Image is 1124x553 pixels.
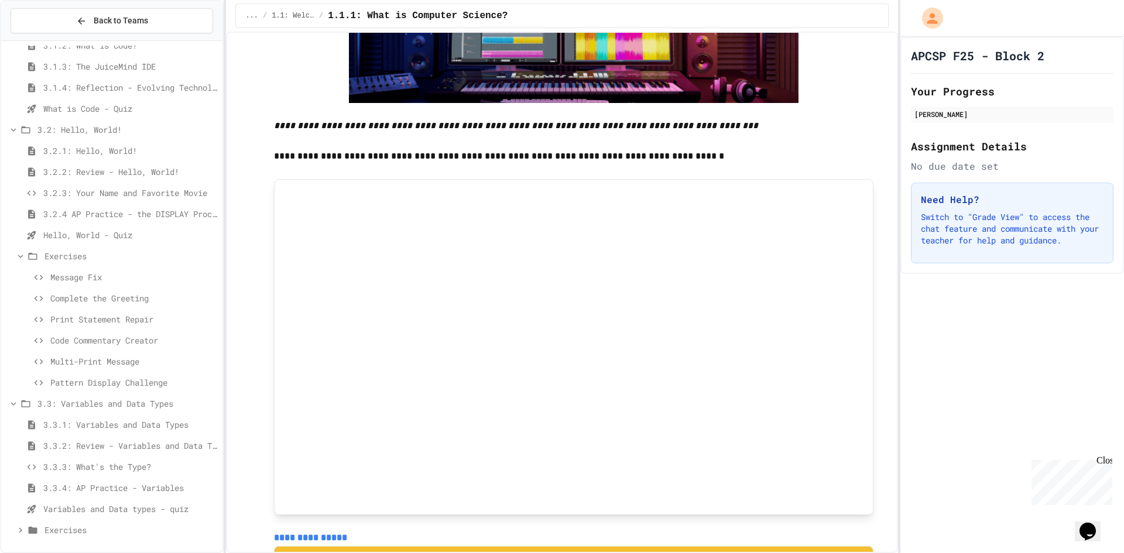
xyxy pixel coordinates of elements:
span: What is Code - Quiz [43,102,218,115]
span: 1.1: Welcome to Computer Science [272,11,314,20]
h2: Your Progress [911,83,1113,99]
span: 3.3.3: What's the Type? [43,461,218,473]
span: 3.2.4 AP Practice - the DISPLAY Procedure [43,208,218,220]
h2: Assignment Details [911,138,1113,154]
div: Chat with us now!Close [5,5,81,74]
span: 3.3.1: Variables and Data Types [43,418,218,431]
span: / [263,11,267,20]
span: Multi-Print Message [50,355,218,367]
span: Hello, World - Quiz [43,229,218,241]
div: My Account [910,5,946,32]
span: Complete the Greeting [50,292,218,304]
button: Back to Teams [11,8,213,33]
span: 3.1.2: What is Code? [43,39,218,51]
span: Back to Teams [94,15,148,27]
span: Print Statement Repair [50,313,218,325]
span: Pattern Display Challenge [50,376,218,389]
span: / [319,11,323,20]
iframe: chat widget [1075,506,1112,541]
span: 3.2.2: Review - Hello, World! [43,166,218,178]
div: No due date set [911,159,1113,173]
p: Switch to "Grade View" to access the chat feature and communicate with your teacher for help and ... [921,211,1104,246]
span: 3.2.1: Hello, World! [43,145,218,157]
span: Message Fix [50,271,218,283]
h3: Need Help? [921,193,1104,207]
div: [PERSON_NAME] [914,109,1110,119]
span: Exercises [44,250,218,262]
span: 3.1.3: The JuiceMind IDE [43,60,218,73]
span: Code Commentary Creator [50,334,218,346]
span: 3.3: Variables and Data Types [37,397,218,410]
span: 3.3.2: Review - Variables and Data Types [43,439,218,452]
span: 3.2.3: Your Name and Favorite Movie [43,187,218,199]
span: Exercises [44,524,218,536]
span: 3.3.4: AP Practice - Variables [43,482,218,494]
iframe: chat widget [1027,455,1112,505]
span: 3.2: Hello, World! [37,123,218,136]
span: 1.1.1: What is Computer Science? [328,9,508,23]
span: 3.1.4: Reflection - Evolving Technology [43,81,218,94]
span: Variables and Data types - quiz [43,503,218,515]
h1: APCSP F25 - Block 2 [911,47,1044,64]
span: ... [245,11,258,20]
